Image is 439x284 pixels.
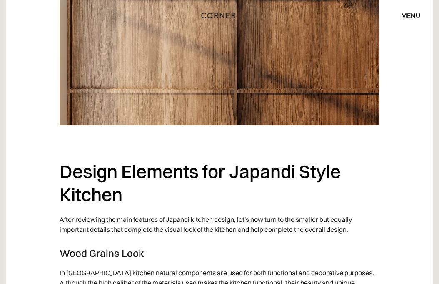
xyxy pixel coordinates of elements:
[401,12,420,19] div: menu
[60,160,379,206] h2: Design Elements for Japandi Style Kitchen
[60,247,379,259] h3: Wood Grains Look
[60,133,379,152] p: ‍
[60,210,379,239] p: After reviewing the main features of Japandi kitchen design, let's now turn to the smaller but eq...
[198,10,241,21] a: home
[393,8,420,23] div: menu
